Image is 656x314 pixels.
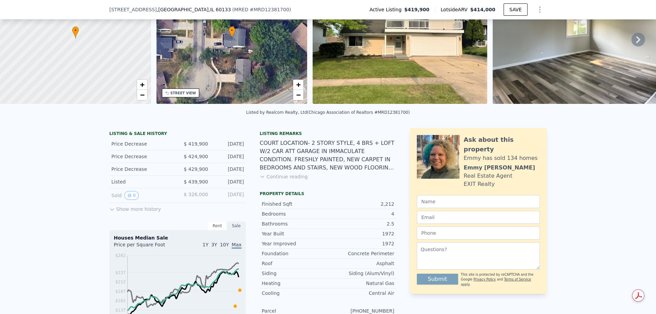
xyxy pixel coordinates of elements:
[328,220,394,227] div: 2.5
[203,242,208,247] span: 1Y
[184,179,208,185] span: $ 439,900
[296,91,301,99] span: −
[214,178,244,185] div: [DATE]
[250,7,289,12] span: # MRD12381700
[296,80,301,89] span: +
[234,7,248,12] span: MRED
[124,191,139,200] button: View historical data
[417,227,540,240] input: Phone
[114,234,242,241] div: Houses Median Sale
[262,280,328,287] div: Heating
[464,164,535,172] div: Emmy [PERSON_NAME]
[464,172,512,180] div: Real Estate Agent
[111,153,172,160] div: Price Decrease
[404,6,429,13] span: $419,900
[214,153,244,160] div: [DATE]
[232,6,291,13] div: ( )
[328,230,394,237] div: 1972
[184,192,208,197] span: $ 326,000
[208,7,231,12] span: , IL 60133
[262,250,328,257] div: Foundation
[115,298,126,303] tspan: $162
[232,242,242,249] span: Max
[369,6,404,13] span: Active Listing
[417,195,540,208] input: Name
[262,290,328,297] div: Cooling
[111,178,172,185] div: Listed
[109,6,157,13] span: [STREET_ADDRESS]
[214,166,244,173] div: [DATE]
[229,27,235,33] span: •
[262,260,328,267] div: Roof
[262,210,328,217] div: Bedrooms
[115,253,126,258] tspan: $282
[211,242,217,247] span: 3Y
[293,90,303,100] a: Zoom out
[262,270,328,277] div: Siding
[111,140,172,147] div: Price Decrease
[260,173,308,180] button: Continue reading
[464,135,540,154] div: Ask about this property
[115,308,126,313] tspan: $137
[328,290,394,297] div: Central Air
[157,6,231,13] span: , [GEOGRAPHIC_DATA]
[262,220,328,227] div: Bathrooms
[461,272,540,287] div: This site is protected by reCAPTCHA and the Google and apply.
[111,191,172,200] div: Sold
[474,277,496,281] a: Privacy Policy
[109,131,246,138] div: LISTING & SALE HISTORY
[109,203,161,213] button: Show more history
[504,3,528,16] button: SAVE
[137,80,147,90] a: Zoom in
[111,166,172,173] div: Price Decrease
[114,241,178,252] div: Price per Square Foot
[115,289,126,294] tspan: $187
[184,141,208,147] span: $ 419,900
[417,274,458,285] button: Submit
[227,221,246,230] div: Sale
[137,90,147,100] a: Zoom out
[184,166,208,172] span: $ 429,900
[328,270,394,277] div: Siding (Alum/Vinyl)
[184,154,208,159] span: $ 424,900
[328,201,394,207] div: 2,212
[464,154,537,162] div: Emmy has sold 134 homes
[115,270,126,275] tspan: $237
[260,131,396,136] div: Listing remarks
[214,140,244,147] div: [DATE]
[417,211,540,224] input: Email
[441,6,470,13] span: Lotside ARV
[470,7,495,12] span: $414,000
[220,242,229,247] span: 10Y
[115,279,126,284] tspan: $212
[260,191,396,196] div: Property details
[464,180,495,188] div: EXIT Realty
[262,201,328,207] div: Finished Sqft
[170,91,196,96] div: STREET VIEW
[328,260,394,267] div: Asphalt
[504,277,531,281] a: Terms of Service
[533,3,547,16] button: Show Options
[140,80,144,89] span: +
[208,221,227,230] div: Rent
[260,139,396,172] div: COURT LOCATION- 2 STORY STYLE, 4 BRS + LOFT W/2 CAR ATT GARAGE IN IMMACULATE CONDITION. FRESHLY P...
[246,110,410,115] div: Listed by Realcom Realty, Ltd (Chicago Association of Realtors #MRD12381700)
[214,191,244,200] div: [DATE]
[262,240,328,247] div: Year Improved
[328,240,394,247] div: 1972
[72,26,79,38] div: •
[140,91,144,99] span: −
[262,230,328,237] div: Year Built
[328,280,394,287] div: Natural Gas
[328,250,394,257] div: Concrete Perimeter
[328,210,394,217] div: 4
[72,27,79,33] span: •
[293,80,303,90] a: Zoom in
[229,26,235,38] div: •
